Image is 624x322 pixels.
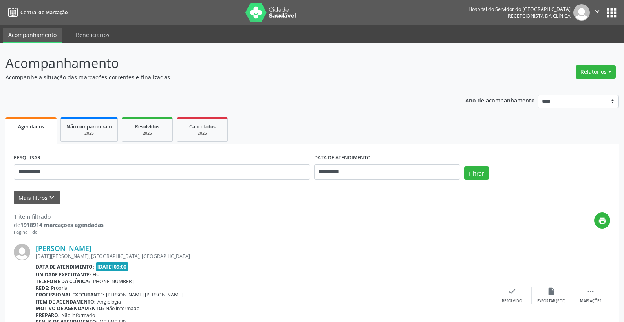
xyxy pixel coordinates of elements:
div: Página 1 de 1 [14,229,104,236]
button: Relatórios [576,65,616,79]
div: 2025 [183,130,222,136]
a: Beneficiários [70,28,115,42]
div: 1 item filtrado [14,212,104,221]
div: de [14,221,104,229]
div: Mais ações [580,298,601,304]
b: Data de atendimento: [36,263,94,270]
b: Unidade executante: [36,271,91,278]
span: Angiologia [97,298,121,305]
a: Acompanhamento [3,28,62,43]
span: Cancelados [189,123,216,130]
span: [PHONE_NUMBER] [91,278,134,285]
div: Hospital do Servidor do [GEOGRAPHIC_DATA] [468,6,571,13]
p: Acompanhe a situação das marcações correntes e finalizadas [5,73,435,81]
p: Ano de acompanhamento [465,95,535,105]
b: Preparo: [36,312,60,318]
label: DATA DE ATENDIMENTO [314,152,371,164]
p: Acompanhamento [5,53,435,73]
span: Recepcionista da clínica [508,13,571,19]
span: [DATE] 09:00 [96,262,129,271]
div: [DATE][PERSON_NAME], [GEOGRAPHIC_DATA], [GEOGRAPHIC_DATA] [36,253,492,260]
span: Resolvidos [135,123,159,130]
span: Não compareceram [66,123,112,130]
b: Profissional executante: [36,291,104,298]
i: insert_drive_file [547,287,556,296]
button: Mais filtroskeyboard_arrow_down [14,191,60,205]
span: Agendados [18,123,44,130]
div: 2025 [128,130,167,136]
img: img [573,4,590,21]
button:  [590,4,605,21]
i:  [593,7,602,16]
img: img [14,244,30,260]
i: keyboard_arrow_down [48,193,56,202]
button: apps [605,6,619,20]
a: [PERSON_NAME] [36,244,91,252]
span: [PERSON_NAME] [PERSON_NAME] [106,291,183,298]
span: Própria [51,285,68,291]
b: Rede: [36,285,49,291]
i: check [508,287,516,296]
button: Filtrar [464,166,489,180]
label: PESQUISAR [14,152,40,164]
b: Motivo de agendamento: [36,305,104,312]
div: Resolvido [502,298,522,304]
i:  [586,287,595,296]
a: Central de Marcação [5,6,68,19]
div: Exportar (PDF) [537,298,565,304]
strong: 1918914 marcações agendadas [20,221,104,229]
i: print [598,216,607,225]
span: Central de Marcação [20,9,68,16]
span: Não informado [61,312,95,318]
span: Não informado [106,305,139,312]
button: print [594,212,610,229]
b: Telefone da clínica: [36,278,90,285]
span: Hse [93,271,101,278]
b: Item de agendamento: [36,298,96,305]
div: 2025 [66,130,112,136]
